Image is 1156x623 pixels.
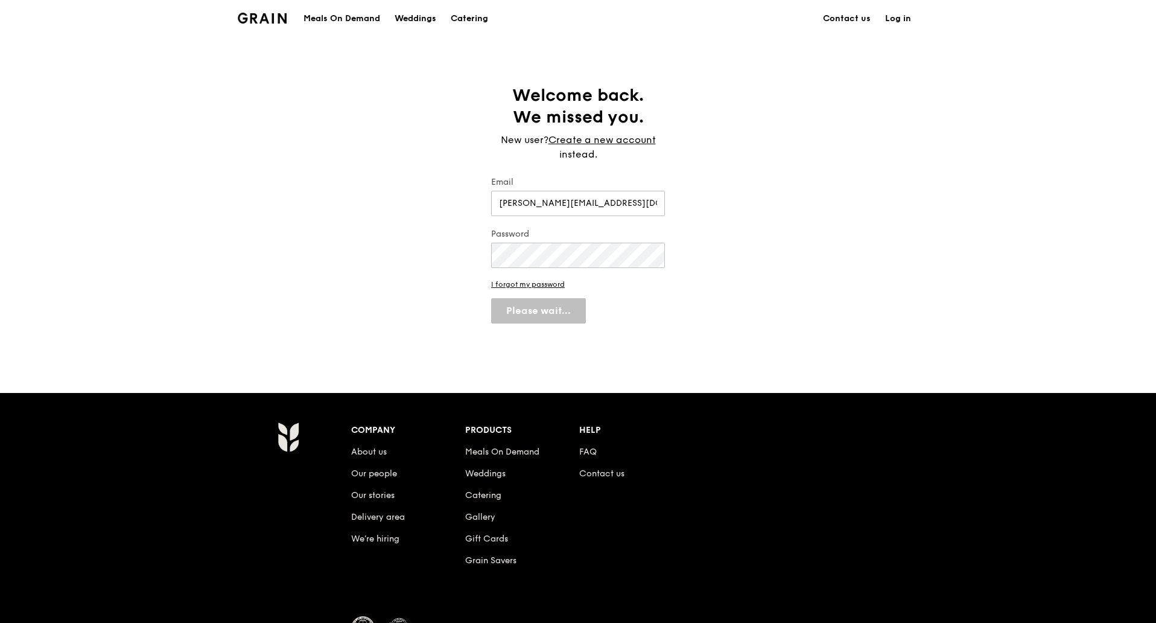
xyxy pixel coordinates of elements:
[465,534,508,544] a: Gift Cards
[465,512,495,522] a: Gallery
[491,228,665,240] label: Password
[351,447,387,457] a: About us
[548,133,656,147] a: Create a new account
[878,1,918,37] a: Log in
[351,468,397,479] a: Our people
[451,1,488,37] div: Catering
[443,1,495,37] a: Catering
[501,134,548,145] span: New user?
[465,422,579,439] div: Products
[278,422,299,452] img: Grain
[395,1,436,37] div: Weddings
[351,534,399,544] a: We’re hiring
[465,490,501,500] a: Catering
[491,176,665,188] label: Email
[491,85,665,128] h1: Welcome back. We missed you.
[387,1,443,37] a: Weddings
[351,422,465,439] div: Company
[491,298,586,324] button: Please wait...
[238,13,287,24] img: Grain
[465,468,506,479] a: Weddings
[816,1,878,37] a: Contact us
[351,490,395,500] a: Our stories
[579,447,597,457] a: FAQ
[579,422,693,439] div: Help
[559,149,597,160] span: instead.
[579,468,624,479] a: Contact us
[465,447,539,457] a: Meals On Demand
[351,512,405,522] a: Delivery area
[303,1,380,37] div: Meals On Demand
[491,280,665,289] a: I forgot my password
[465,555,516,566] a: Grain Savers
